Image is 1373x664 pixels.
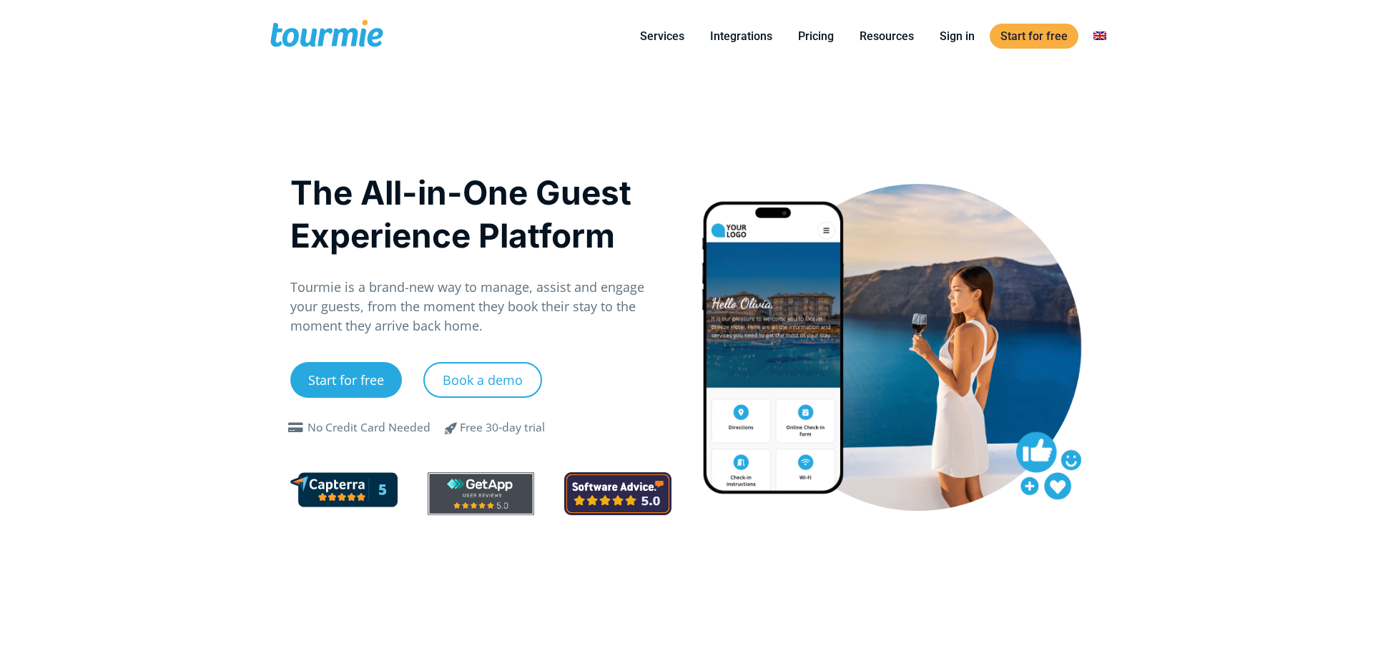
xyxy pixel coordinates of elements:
[423,362,542,398] a: Book a demo
[849,27,925,45] a: Resources
[629,27,695,45] a: Services
[460,419,545,436] div: Free 30-day trial
[929,27,985,45] a: Sign in
[290,362,402,398] a: Start for free
[434,419,468,436] span: 
[699,27,783,45] a: Integrations
[290,278,671,336] p: Tourmie is a brand-new way to manage, assist and engage your guests, from the moment they book th...
[1083,27,1117,45] a: Switch to
[787,27,845,45] a: Pricing
[990,24,1078,49] a: Start for free
[285,422,307,434] span: 
[307,419,430,436] div: No Credit Card Needed
[290,171,671,257] h1: The All-in-One Guest Experience Platform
